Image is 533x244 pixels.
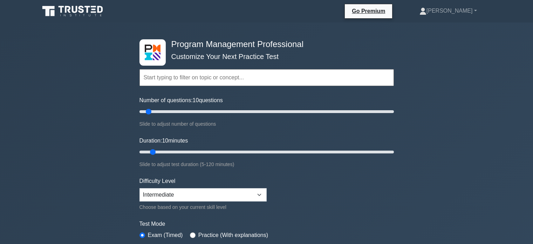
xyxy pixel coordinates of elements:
div: Slide to adjust test duration (5-120 minutes) [139,160,394,169]
label: Practice (With explanations) [198,231,268,239]
label: Number of questions: questions [139,96,223,105]
label: Test Mode [139,220,394,228]
label: Exam (Timed) [148,231,183,239]
span: 10 [162,138,168,144]
input: Start typing to filter on topic or concept... [139,69,394,86]
label: Difficulty Level [139,177,176,185]
label: Duration: minutes [139,137,188,145]
a: Go Premium [348,7,389,15]
span: 10 [193,97,199,103]
div: Choose based on your current skill level [139,203,267,211]
div: Slide to adjust number of questions [139,120,394,128]
a: [PERSON_NAME] [403,4,494,18]
h4: Program Management Professional [169,39,360,50]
